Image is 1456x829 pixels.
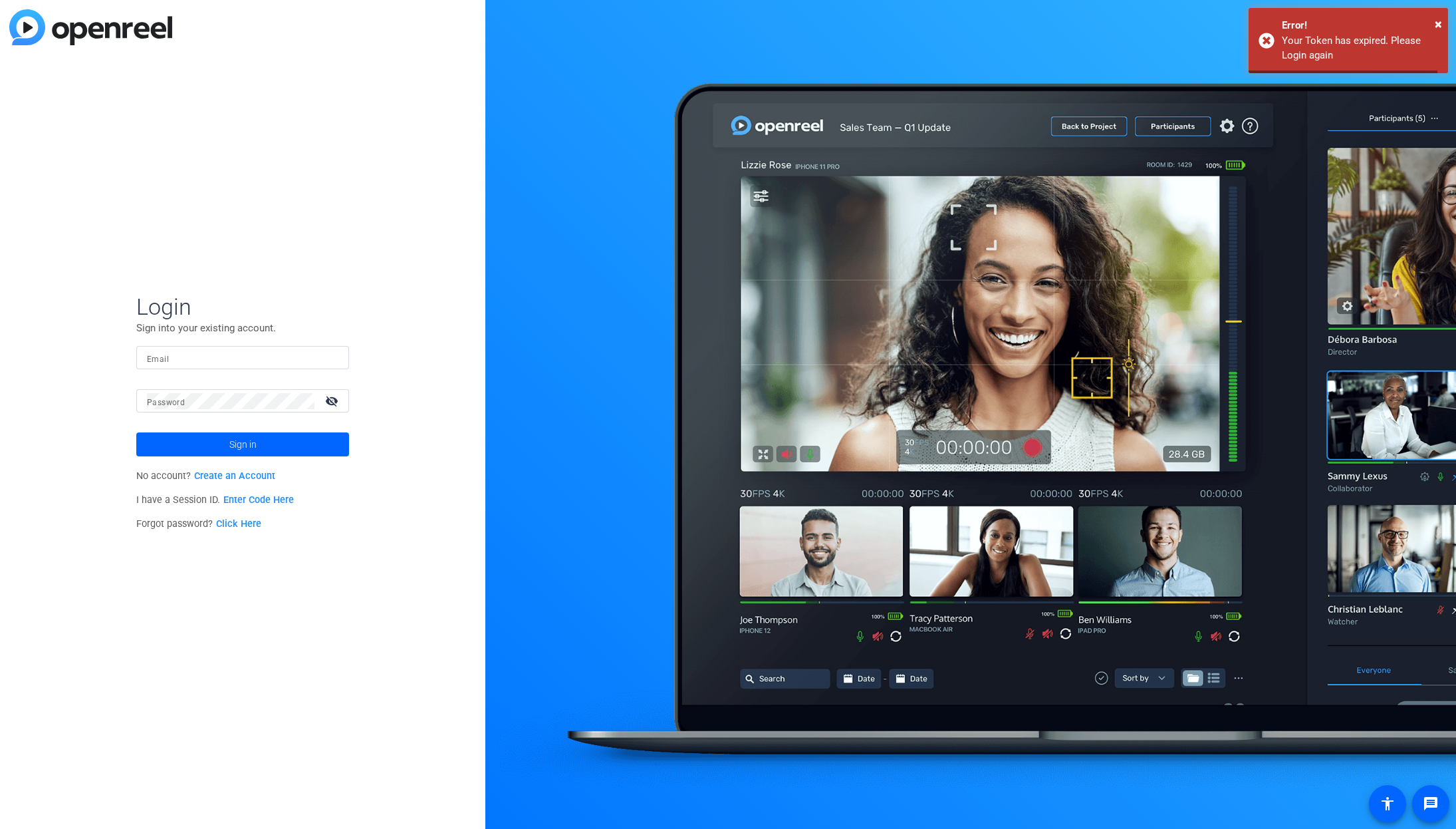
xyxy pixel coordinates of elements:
[1282,18,1438,33] div: Error!
[1423,796,1439,812] mat-icon: message
[216,518,261,530] a: Click Here
[136,293,349,321] span: Login
[229,428,257,461] span: Sign in
[317,391,349,411] mat-icon: visibility_off
[1435,16,1442,32] span: ×
[147,355,169,364] mat-label: Email
[9,9,172,45] img: blue-gradient.svg
[147,350,338,366] input: Enter Email Address
[136,470,275,482] span: No account?
[194,470,275,482] a: Create an Account
[136,321,349,335] p: Sign into your existing account.
[1435,14,1442,34] button: Close
[223,494,294,506] a: Enter Code Here
[136,518,261,530] span: Forgot password?
[1380,796,1395,812] mat-icon: accessibility
[136,432,349,456] button: Sign in
[147,398,185,407] mat-label: Password
[1282,33,1438,63] div: Your Token has expired. Please Login again
[136,494,294,506] span: I have a Session ID.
